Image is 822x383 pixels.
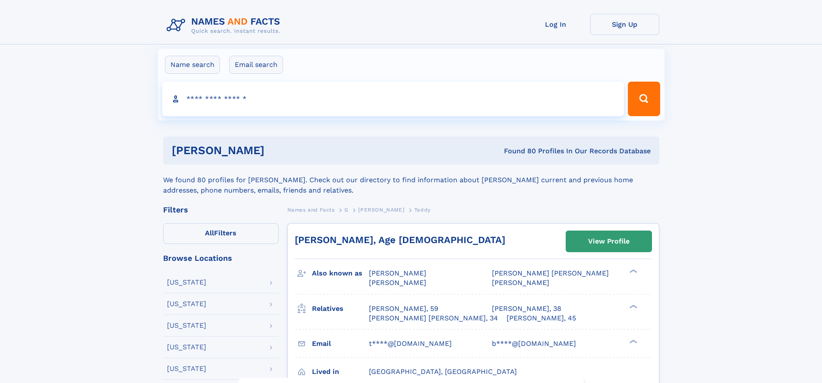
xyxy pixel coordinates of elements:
div: ❯ [627,304,638,309]
div: ❯ [627,339,638,344]
label: Filters [163,223,279,244]
span: All [205,229,214,237]
a: G [344,204,349,215]
div: [US_STATE] [167,365,206,372]
span: [PERSON_NAME] [369,269,426,277]
a: Log In [521,14,590,35]
a: [PERSON_NAME], 59 [369,304,438,313]
span: [PERSON_NAME] [358,207,404,213]
div: ❯ [627,269,638,274]
h3: Also known as [312,266,369,281]
h3: Email [312,336,369,351]
a: [PERSON_NAME], 45 [507,313,576,323]
div: [US_STATE] [167,279,206,286]
div: Filters [163,206,279,214]
div: Browse Locations [163,254,279,262]
div: [US_STATE] [167,322,206,329]
span: [PERSON_NAME] [369,279,426,287]
div: [US_STATE] [167,344,206,351]
a: [PERSON_NAME], Age [DEMOGRAPHIC_DATA] [295,234,505,245]
h3: Lived in [312,364,369,379]
span: [GEOGRAPHIC_DATA], [GEOGRAPHIC_DATA] [369,367,517,376]
div: View Profile [588,231,630,251]
span: [PERSON_NAME] [492,279,549,287]
h1: [PERSON_NAME] [172,145,384,156]
a: [PERSON_NAME], 38 [492,304,561,313]
h3: Relatives [312,301,369,316]
div: Found 80 Profiles In Our Records Database [384,146,651,156]
a: [PERSON_NAME] [358,204,404,215]
a: Sign Up [590,14,659,35]
div: We found 80 profiles for [PERSON_NAME]. Check out our directory to find information about [PERSON... [163,165,659,196]
div: [US_STATE] [167,301,206,307]
label: Email search [229,56,283,74]
img: Logo Names and Facts [163,14,287,37]
label: Name search [165,56,220,74]
button: Search Button [628,82,660,116]
a: View Profile [566,231,652,252]
span: [PERSON_NAME] [PERSON_NAME] [492,269,609,277]
span: Teddy [414,207,431,213]
a: Names and Facts [287,204,335,215]
input: search input [162,82,624,116]
a: [PERSON_NAME] [PERSON_NAME], 34 [369,313,498,323]
span: G [344,207,349,213]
